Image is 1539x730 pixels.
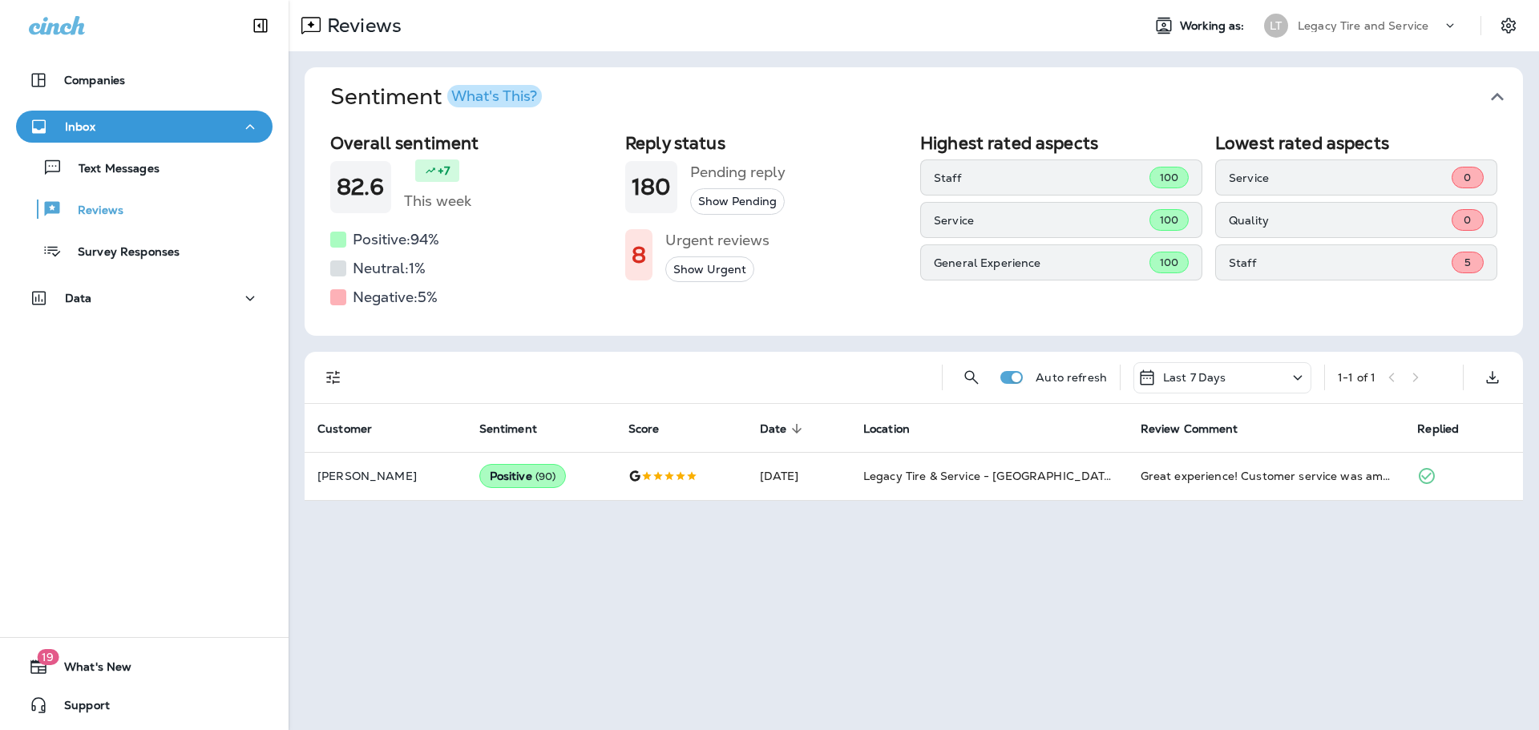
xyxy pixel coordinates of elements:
h2: Reply status [625,133,907,153]
span: 19 [37,649,59,665]
button: Companies [16,64,273,96]
div: Positive [479,464,567,488]
p: Text Messages [63,162,160,177]
span: Date [760,422,787,436]
button: Search Reviews [955,361,988,393]
div: LT [1264,14,1288,38]
button: Inbox [16,111,273,143]
button: Show Pending [690,188,785,215]
span: 100 [1160,213,1178,227]
h1: 82.6 [337,174,385,200]
span: 100 [1160,256,1178,269]
p: Data [65,292,92,305]
span: Working as: [1180,19,1248,33]
h5: Urgent reviews [665,228,769,253]
button: Survey Responses [16,234,273,268]
p: Quality [1229,214,1452,227]
span: Replied [1417,422,1459,436]
p: Last 7 Days [1163,371,1226,384]
button: Reviews [16,192,273,226]
span: ( 90 ) [535,470,556,483]
span: Support [48,699,110,718]
button: What's This? [447,85,542,107]
span: Replied [1417,421,1480,436]
button: Show Urgent [665,256,754,283]
div: 1 - 1 of 1 [1338,371,1375,384]
p: Service [934,214,1149,227]
button: Filters [317,361,349,393]
p: Reviews [62,204,123,219]
td: [DATE] [747,452,850,500]
span: 0 [1464,213,1471,227]
button: Settings [1494,11,1523,40]
span: 5 [1464,256,1471,269]
button: Support [16,689,273,721]
h2: Overall sentiment [330,133,612,153]
h5: This week [404,188,471,214]
p: Companies [64,74,125,87]
span: Customer [317,422,372,436]
span: Location [863,422,910,436]
p: Inbox [65,120,95,133]
button: Data [16,282,273,314]
h1: Sentiment [330,83,542,111]
span: What's New [48,660,131,680]
div: Great experience! Customer service was amazing and the entire process was quick! They kept me inf... [1141,468,1392,484]
button: Export as CSV [1476,361,1509,393]
span: Score [628,422,660,436]
div: SentimentWhat's This? [305,127,1523,336]
p: Auto refresh [1036,371,1107,384]
p: Staff [1229,256,1452,269]
h2: Highest rated aspects [920,133,1202,153]
p: +7 [438,163,450,179]
h2: Lowest rated aspects [1215,133,1497,153]
h1: 8 [632,242,646,268]
span: Review Comment [1141,422,1238,436]
span: Sentiment [479,421,558,436]
h5: Negative: 5 % [353,284,438,310]
button: 19What's New [16,651,273,683]
button: Text Messages [16,151,273,184]
span: Legacy Tire & Service - [GEOGRAPHIC_DATA] (formerly Magic City Tire & Service) [863,469,1315,483]
span: 100 [1160,171,1178,184]
div: What's This? [451,89,537,103]
h5: Neutral: 1 % [353,256,426,281]
button: Collapse Sidebar [238,10,283,42]
h5: Pending reply [690,159,786,185]
p: Staff [934,171,1149,184]
p: [PERSON_NAME] [317,470,454,482]
h5: Positive: 94 % [353,227,439,252]
p: Legacy Tire and Service [1298,19,1428,32]
button: SentimentWhat's This? [317,67,1536,127]
h1: 180 [632,174,671,200]
span: Review Comment [1141,421,1259,436]
p: Survey Responses [62,245,180,260]
span: Date [760,421,808,436]
p: Service [1229,171,1452,184]
span: Customer [317,421,393,436]
span: Sentiment [479,422,537,436]
span: Location [863,421,931,436]
span: Score [628,421,681,436]
span: 0 [1464,171,1471,184]
p: General Experience [934,256,1149,269]
p: Reviews [321,14,402,38]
